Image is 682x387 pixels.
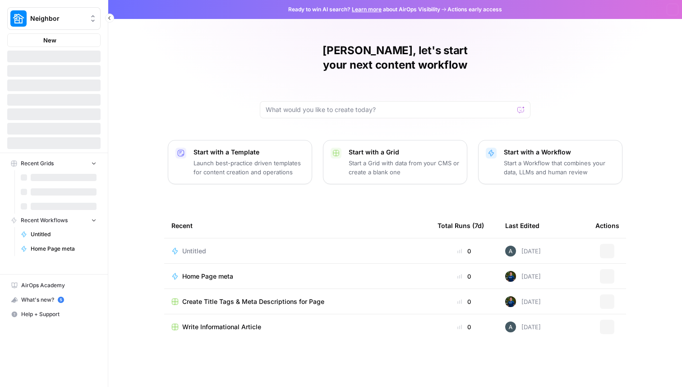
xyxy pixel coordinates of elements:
span: Untitled [182,247,206,256]
a: Home Page meta [171,272,423,281]
img: Neighbor Logo [10,10,27,27]
p: Start with a Workflow [504,148,615,157]
div: 0 [438,322,491,331]
a: Untitled [171,247,423,256]
a: Write Informational Article [171,322,423,331]
div: [DATE] [505,322,541,332]
span: Home Page meta [31,245,97,253]
div: Actions [595,213,619,238]
button: Help + Support [7,307,101,322]
span: Recent Workflows [21,216,68,224]
span: AirOps Academy [21,281,97,289]
div: [DATE] [505,271,541,282]
div: Total Runs (7d) [438,213,484,238]
a: AirOps Academy [7,278,101,293]
div: [DATE] [505,296,541,307]
button: Start with a WorkflowStart a Workflow that combines your data, LLMs and human review [478,140,622,184]
button: Start with a TemplateLaunch best-practice driven templates for content creation and operations [168,140,312,184]
div: Last Edited [505,213,539,238]
span: Create Title Tags & Meta Descriptions for Page [182,297,324,306]
span: Home Page meta [182,272,233,281]
span: Untitled [31,230,97,238]
text: 5 [60,298,62,302]
h1: [PERSON_NAME], let's start your next content workflow [260,43,530,72]
span: Ready to win AI search? about AirOps Visibility [288,5,440,14]
a: Create Title Tags & Meta Descriptions for Page [171,297,423,306]
button: Recent Workflows [7,214,101,227]
input: What would you like to create today? [266,105,514,114]
img: 68eax6o9931tp367ot61l5pewa28 [505,322,516,332]
div: 0 [438,272,491,281]
div: 0 [438,247,491,256]
p: Start with a Grid [349,148,460,157]
button: Recent Grids [7,157,101,170]
a: Untitled [17,227,101,242]
p: Start with a Template [194,148,304,157]
button: New [7,33,101,47]
img: 68soq3pkptmntqpesssmmm5ejrlv [505,271,516,282]
span: Actions early access [447,5,502,14]
span: Recent Grids [21,159,54,168]
p: Launch best-practice driven templates for content creation and operations [194,159,304,177]
img: 68eax6o9931tp367ot61l5pewa28 [505,246,516,256]
p: Start a Workflow that combines your data, LLMs and human review [504,159,615,177]
div: [DATE] [505,246,541,256]
span: Neighbor [30,14,85,23]
a: Home Page meta [17,242,101,256]
a: 5 [58,297,64,303]
span: New [43,36,56,45]
div: Recent [171,213,423,238]
span: Write Informational Article [182,322,261,331]
button: What's new? 5 [7,293,101,307]
img: 68soq3pkptmntqpesssmmm5ejrlv [505,296,516,307]
button: Start with a GridStart a Grid with data from your CMS or create a blank one [323,140,467,184]
div: What's new? [8,293,100,307]
p: Start a Grid with data from your CMS or create a blank one [349,159,460,177]
div: 0 [438,297,491,306]
span: Help + Support [21,310,97,318]
button: Workspace: Neighbor [7,7,101,30]
a: Learn more [352,6,382,13]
